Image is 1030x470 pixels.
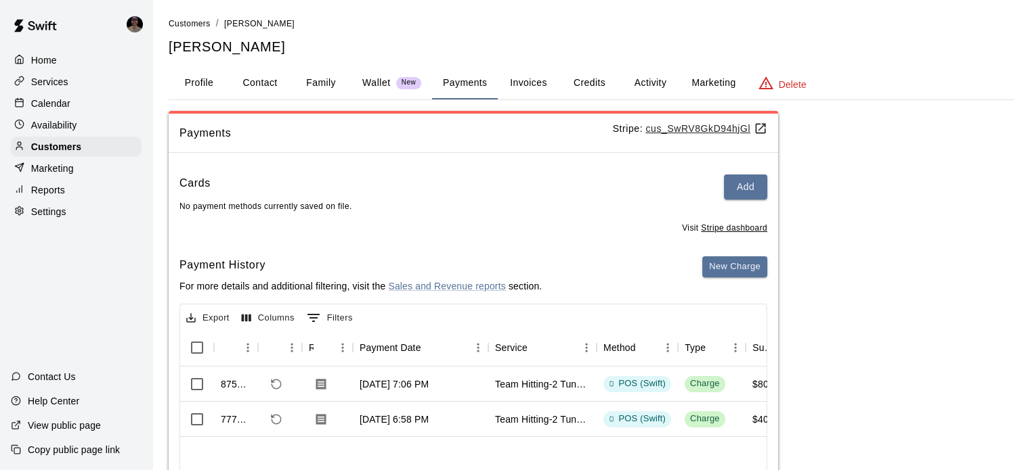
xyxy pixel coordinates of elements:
p: Settings [31,205,66,218]
span: Customers [169,19,211,28]
p: View public page [28,419,101,432]
button: Invoices [498,67,559,99]
a: Home [11,50,142,70]
p: Customers [31,140,81,154]
button: Sort [706,338,725,357]
a: Customers [169,18,211,28]
p: Availability [31,118,77,132]
p: Reports [31,183,65,197]
button: Menu [725,337,746,358]
div: Service [495,329,528,367]
h5: [PERSON_NAME] [169,38,1014,56]
button: Export [183,308,233,329]
h6: Payment History [179,256,542,274]
button: Download Receipt [309,372,333,396]
button: Sort [265,338,284,357]
img: Allen Quinney [127,16,143,32]
button: Menu [576,337,597,358]
div: Payment Date [353,329,488,367]
span: Visit [682,222,767,235]
a: cus_SwRV8GkD94hjGl [645,123,767,134]
button: New Charge [702,256,767,277]
a: Settings [11,202,142,222]
a: Stripe dashboard [701,223,767,233]
div: Receipt [309,329,314,367]
a: Reports [11,180,142,200]
div: Charge [690,377,720,390]
p: Calendar [31,97,70,110]
a: Services [11,72,142,92]
button: Profile [169,67,230,99]
div: $40.00 [752,413,782,426]
span: [PERSON_NAME] [224,19,295,28]
button: Family [291,67,351,99]
button: Sort [314,338,332,357]
div: Method [603,329,636,367]
p: Home [31,53,57,67]
li: / [216,16,219,30]
button: Menu [238,337,258,358]
div: Subtotal [752,329,774,367]
button: Sort [528,338,546,357]
div: Payment Date [360,329,421,367]
button: Marketing [681,67,746,99]
button: Sort [221,338,240,357]
button: Sort [421,338,440,357]
button: Add [724,174,767,199]
p: Copy public page link [28,443,120,456]
button: Sort [636,338,655,357]
button: Contact [230,67,291,99]
p: Marketing [31,162,74,175]
p: For more details and additional filtering, visit the section. [179,279,542,293]
p: Delete [779,78,807,91]
div: $80.00 [752,377,782,391]
div: Type [685,329,706,367]
h6: Cards [179,174,211,199]
a: Availability [11,115,142,135]
div: Allen Quinney [124,11,152,38]
button: Show filters [303,307,356,329]
div: Type [678,329,746,367]
p: Stripe: [613,122,767,136]
button: Activity [620,67,681,99]
span: Refund payment [265,408,288,431]
button: Menu [468,337,488,358]
a: Calendar [11,93,142,114]
span: Payments [179,124,613,142]
span: Refund payment [265,373,288,396]
span: No payment methods currently saved on file. [179,202,352,211]
div: Service [488,329,597,367]
div: Id [214,329,258,367]
div: Receipt [302,329,353,367]
nav: breadcrumb [169,16,1014,31]
button: Menu [282,337,302,358]
div: POS (Swift) [609,377,666,390]
button: Menu [332,337,353,358]
p: Help Center [28,394,79,408]
p: Contact Us [28,370,76,383]
div: Charge [690,413,720,425]
div: Team Hitting-2 Tunnels [495,377,590,391]
button: Select columns [238,308,298,329]
div: Method [597,329,678,367]
a: Marketing [11,158,142,179]
div: basic tabs example [169,67,1014,99]
div: POS (Swift) [609,413,666,425]
div: Aug 26, 2025, 6:58 PM [360,413,429,426]
a: Sales and Revenue reports [388,281,505,291]
p: Wallet [362,76,391,90]
div: 777890 [221,413,251,426]
div: 875219 [221,377,251,391]
span: New [396,78,421,87]
div: Team Hitting-2 Tunnels [495,413,590,426]
a: Customers [11,137,142,157]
